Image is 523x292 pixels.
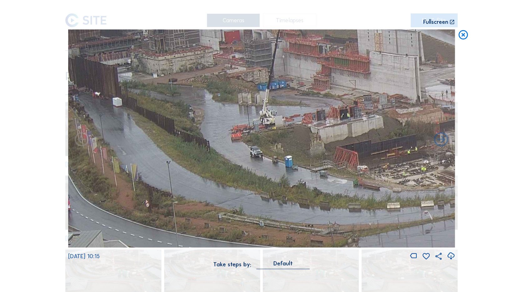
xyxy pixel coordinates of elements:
[256,261,310,269] div: Default
[68,253,100,260] span: [DATE] 10:15
[273,261,293,266] div: Default
[213,262,251,267] div: Take steps by:
[68,29,455,248] img: Image
[433,132,450,149] i: Back
[73,132,90,149] i: Forward
[423,19,448,25] div: Fullscreen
